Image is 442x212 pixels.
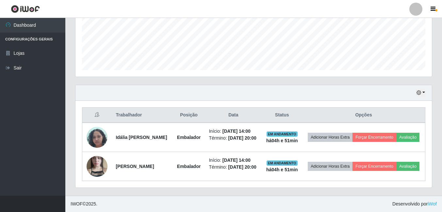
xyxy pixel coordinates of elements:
th: Posição [173,108,205,123]
button: Forçar Encerramento [352,162,396,171]
th: Data [205,108,262,123]
th: Trabalhador [112,108,172,123]
time: [DATE] 20:00 [228,164,256,170]
strong: há 04 h e 51 min [266,138,298,143]
time: [DATE] 20:00 [228,135,256,141]
span: © 2025 . [71,201,97,207]
span: EM ANDAMENTO [267,160,298,166]
li: Início: [209,157,258,164]
th: Opções [302,108,425,123]
li: Início: [209,128,258,135]
strong: [PERSON_NAME] [116,164,154,169]
span: IWOF [71,201,83,206]
button: Avaliação [396,133,419,142]
a: iWof [428,201,437,206]
img: CoreUI Logo [11,5,40,13]
strong: Embalador [177,164,201,169]
time: [DATE] 14:00 [222,158,251,163]
strong: Embalador [177,135,201,140]
button: Adicionar Horas Extra [308,133,352,142]
span: EM ANDAMENTO [267,131,298,137]
strong: Idália [PERSON_NAME] [116,135,167,140]
span: Desenvolvido por [392,201,437,207]
img: 1747227307483.jpeg [87,148,107,185]
button: Forçar Encerramento [352,133,396,142]
li: Término: [209,135,258,142]
time: [DATE] 14:00 [222,129,251,134]
th: Status [262,108,302,123]
button: Avaliação [396,162,419,171]
img: 1745763746642.jpeg [87,123,107,151]
button: Adicionar Horas Extra [308,162,352,171]
strong: há 04 h e 51 min [266,167,298,172]
li: Término: [209,164,258,171]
